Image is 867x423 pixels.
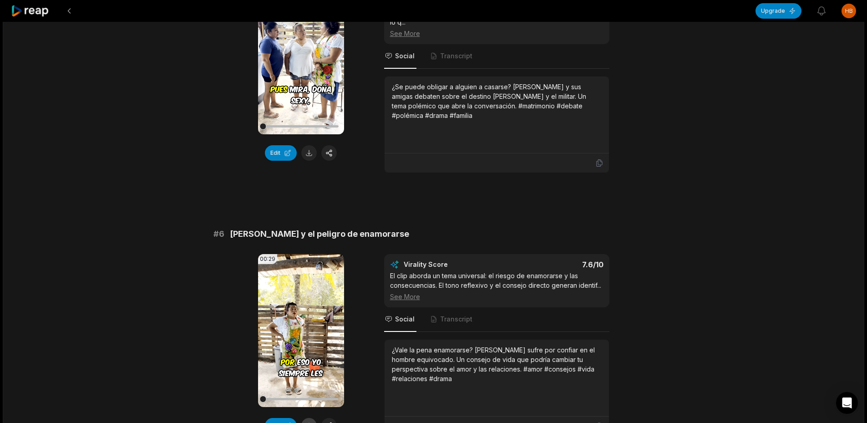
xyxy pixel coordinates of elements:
nav: Tabs [384,44,609,69]
div: Virality Score [404,260,502,269]
div: Open Intercom Messenger [836,392,858,414]
div: See More [390,29,603,38]
div: ¿Vale la pena enamorarse? [PERSON_NAME] sufre por confiar en el hombre equivocado. Un consejo de ... [392,345,602,383]
span: [PERSON_NAME] y el peligro de enamorarse [230,228,409,240]
button: Edit [265,145,297,161]
div: 7.6 /10 [506,260,603,269]
span: Transcript [440,315,472,324]
div: ¿Se puede obligar a alguien a casarse? [PERSON_NAME] y sus amigas debaten sobre el destino [PERSO... [392,82,602,120]
div: See More [390,292,603,301]
span: Transcript [440,51,472,61]
video: Your browser does not support mp4 format. [258,254,344,407]
span: # 6 [213,228,224,240]
button: Upgrade [755,3,801,19]
nav: Tabs [384,307,609,332]
span: Social [395,315,415,324]
div: El clip aborda un tema universal: el riesgo de enamorarse y las consecuencias. El tono reflexivo ... [390,271,603,301]
span: Social [395,51,415,61]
